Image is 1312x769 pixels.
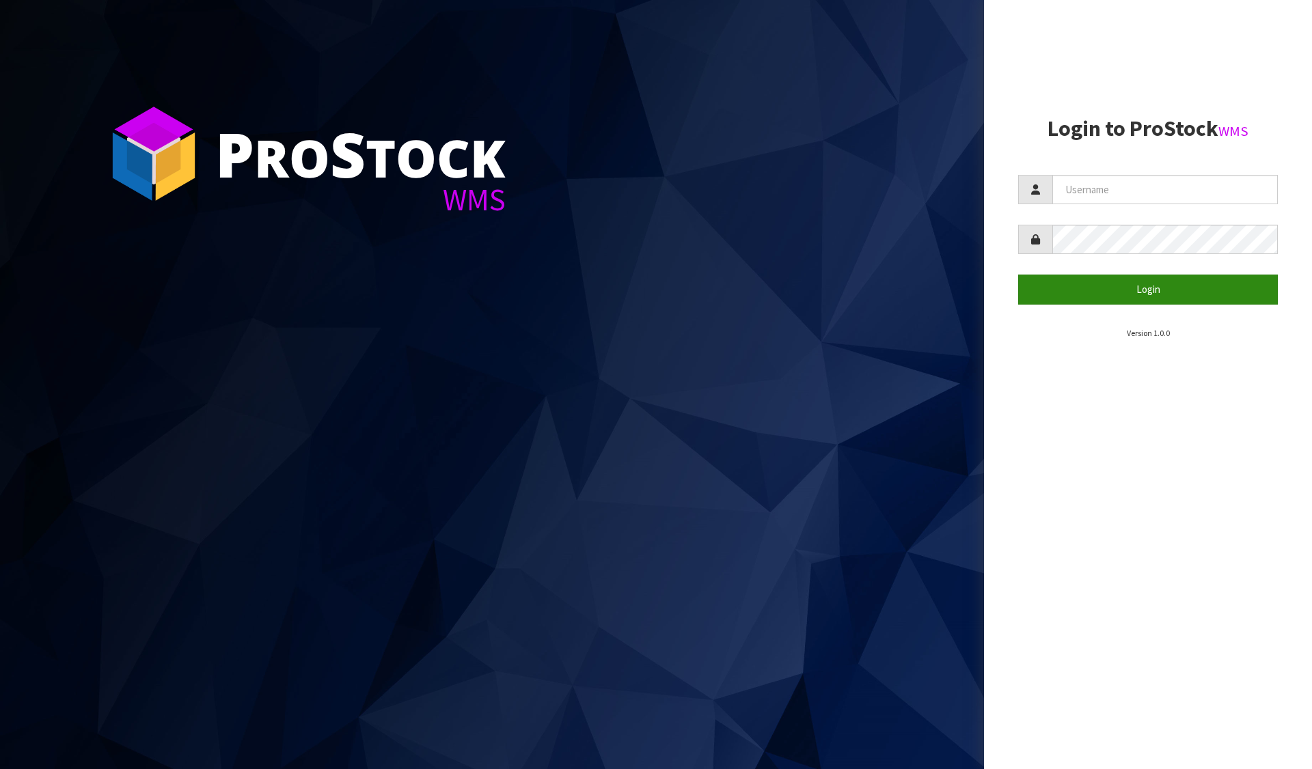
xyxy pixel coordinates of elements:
[330,112,366,195] span: S
[215,123,506,184] div: ro tock
[1052,175,1278,204] input: Username
[1018,117,1278,141] h2: Login to ProStock
[1127,328,1170,338] small: Version 1.0.0
[102,102,205,205] img: ProStock Cube
[215,184,506,215] div: WMS
[1218,122,1248,140] small: WMS
[1018,275,1278,304] button: Login
[215,112,254,195] span: P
